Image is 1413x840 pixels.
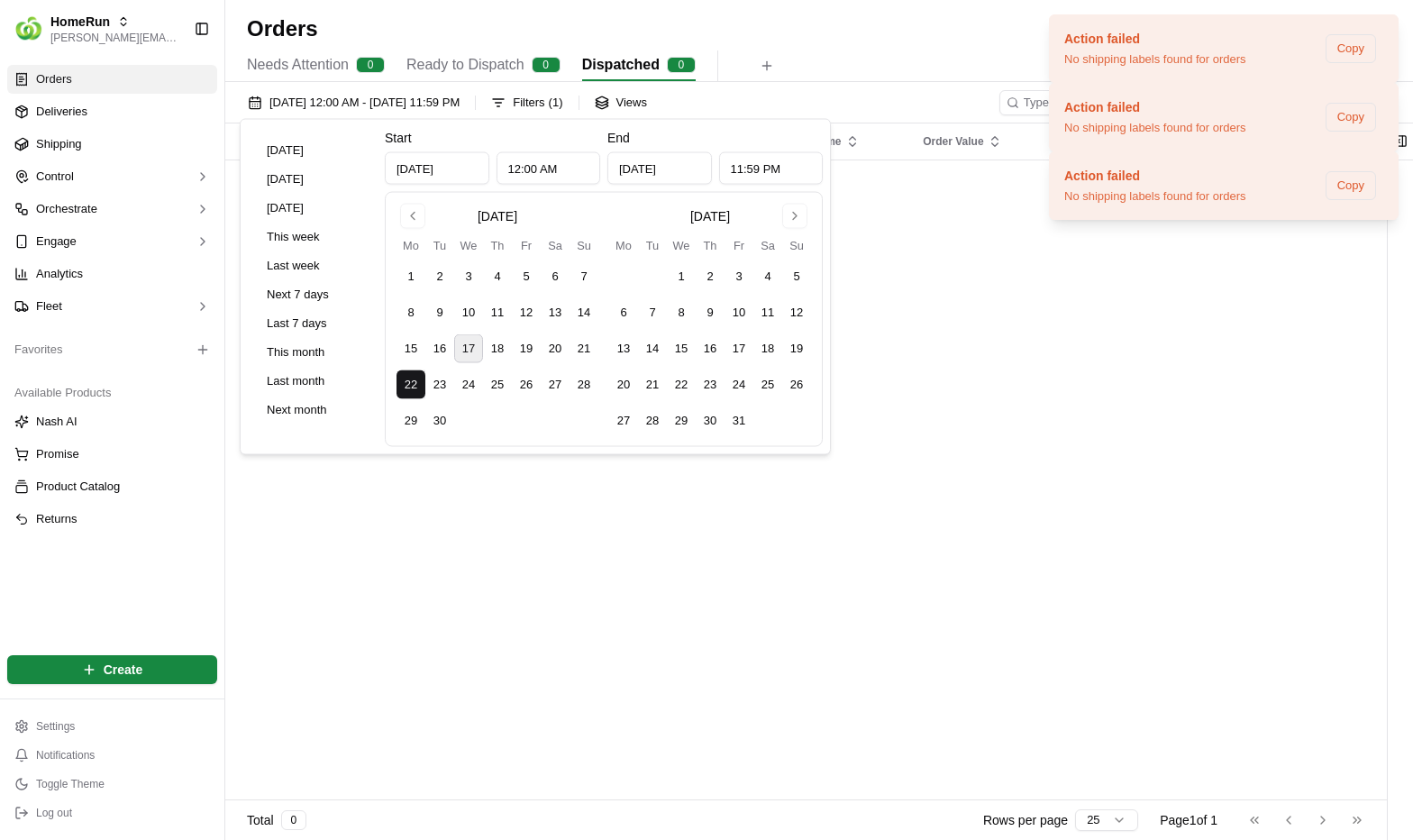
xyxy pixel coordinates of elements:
[150,328,156,342] span: •
[7,65,217,94] a: Orders
[7,472,217,501] button: Product Catalog
[7,714,217,739] button: Settings
[36,298,62,315] span: Fleet
[7,772,217,797] button: Toggle Theme
[150,279,156,294] span: •
[609,236,638,255] th: Monday
[425,406,454,435] button: 30
[483,298,512,327] button: 11
[36,71,72,87] span: Orders
[36,511,77,527] span: Returns
[483,262,512,291] button: 4
[425,334,454,363] button: 16
[7,655,217,684] button: Create
[696,334,725,363] button: 16
[541,262,570,291] button: 6
[725,406,753,435] button: 31
[782,204,807,229] button: Go to next month
[50,13,110,31] button: HomeRun
[753,262,782,291] button: 4
[512,298,541,327] button: 12
[7,440,217,469] button: Promise
[667,57,696,73] div: 0
[587,90,655,115] button: Views
[454,334,483,363] button: 17
[609,298,638,327] button: 6
[753,236,782,255] th: Saturday
[160,279,196,294] span: [DATE]
[607,152,712,185] input: Date
[478,207,517,225] div: [DATE]
[14,479,210,495] a: Product Catalog
[1064,120,1246,136] div: No shipping labels found for orders
[541,298,570,327] button: 13
[725,236,753,255] th: Friday
[1326,34,1376,63] button: Copy
[570,370,598,399] button: 28
[454,236,483,255] th: Wednesday
[532,57,561,73] div: 0
[7,162,217,191] button: Control
[454,262,483,291] button: 3
[259,311,367,336] button: Last 7 days
[18,405,32,419] div: 📗
[36,104,87,120] span: Deliveries
[782,298,811,327] button: 12
[7,407,217,436] button: Nash AI
[306,178,328,199] button: Start new chat
[1326,103,1376,132] button: Copy
[690,207,730,225] div: [DATE]
[497,152,601,185] input: Time
[269,95,460,111] span: [DATE] 12:00 AM - [DATE] 11:59 PM
[983,811,1068,829] p: Rows per page
[1160,811,1217,829] div: Page 1 of 1
[582,54,660,76] span: Dispatched
[14,414,210,430] a: Nash AI
[7,97,217,126] a: Deliveries
[638,298,667,327] button: 7
[259,282,367,307] button: Next 7 days
[425,298,454,327] button: 9
[7,227,217,256] button: Engage
[7,195,217,224] button: Orchestrate
[36,169,74,185] span: Control
[36,280,50,295] img: 1736555255976-a54dd68f-1ca7-489b-9aae-adbdc363a1c4
[14,446,210,462] a: Promise
[609,334,638,363] button: 13
[232,196,1380,210] div: No results.
[483,370,512,399] button: 25
[7,379,217,407] div: Available Products
[104,661,143,679] span: Create
[425,370,454,399] button: 23
[397,262,425,291] button: 1
[50,31,179,45] span: [PERSON_NAME][EMAIL_ADDRESS][DOMAIN_NAME]
[400,204,425,229] button: Go to previous month
[7,7,187,50] button: HomeRunHomeRun[PERSON_NAME][EMAIL_ADDRESS][DOMAIN_NAME]
[609,406,638,435] button: 27
[397,298,425,327] button: 8
[570,334,598,363] button: 21
[1064,98,1246,116] div: Action failed
[170,403,289,421] span: API Documentation
[14,511,210,527] a: Returns
[1326,171,1376,200] button: Copy
[607,131,630,145] label: End
[179,447,218,461] span: Pylon
[725,262,753,291] button: 3
[638,334,667,363] button: 14
[774,134,894,149] div: Dropoff Time
[782,262,811,291] button: 5
[1064,167,1246,185] div: Action failed
[259,369,367,394] button: Last month
[638,370,667,399] button: 21
[36,136,82,152] span: Shipping
[638,236,667,255] th: Tuesday
[127,446,218,461] a: Powered byPylon
[397,370,425,399] button: 22
[247,14,318,43] h1: Orders
[397,236,425,255] th: Monday
[7,292,217,321] button: Fleet
[36,777,105,791] span: Toggle Theme
[259,196,367,221] button: [DATE]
